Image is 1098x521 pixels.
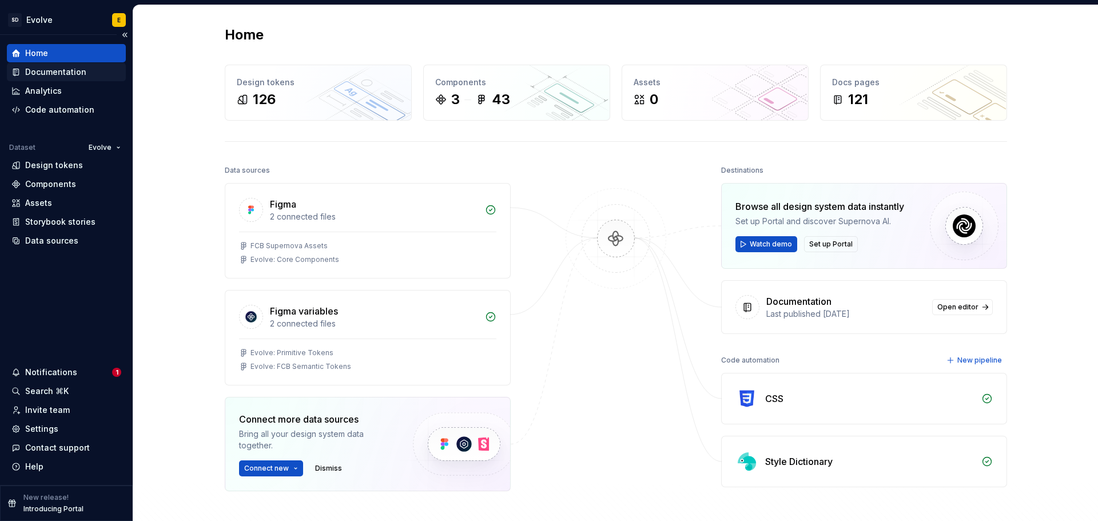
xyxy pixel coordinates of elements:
[832,77,995,88] div: Docs pages
[25,197,52,209] div: Assets
[943,352,1007,368] button: New pipeline
[7,420,126,438] a: Settings
[2,7,130,32] button: SDEvolveE
[7,63,126,81] a: Documentation
[735,216,904,227] div: Set up Portal and discover Supernova AI.
[492,90,510,109] div: 43
[25,178,76,190] div: Components
[735,200,904,213] div: Browse all design system data instantly
[225,183,511,279] a: Figma2 connected filesFCB Supernova AssetsEvolve: Core Components
[250,348,333,357] div: Evolve: Primitive Tokens
[225,65,412,121] a: Design tokens126
[83,140,126,156] button: Evolve
[253,90,276,109] div: 126
[25,385,69,397] div: Search ⌘K
[25,66,86,78] div: Documentation
[809,240,853,249] span: Set up Portal
[25,85,62,97] div: Analytics
[7,175,126,193] a: Components
[25,367,77,378] div: Notifications
[25,104,94,116] div: Code automation
[848,90,868,109] div: 121
[765,455,833,468] div: Style Dictionary
[310,460,347,476] button: Dismiss
[7,232,126,250] a: Data sources
[7,101,126,119] a: Code automation
[435,77,598,88] div: Components
[721,352,779,368] div: Code automation
[237,77,400,88] div: Design tokens
[932,299,993,315] a: Open editor
[239,460,303,476] button: Connect new
[451,90,460,109] div: 3
[721,162,763,178] div: Destinations
[239,412,393,426] div: Connect more data sources
[957,356,1002,365] span: New pipeline
[7,363,126,381] button: Notifications1
[26,14,53,26] div: Evolve
[25,235,78,246] div: Data sources
[239,428,393,451] div: Bring all your design system data together.
[735,236,797,252] button: Watch demo
[7,382,126,400] button: Search ⌘K
[225,290,511,385] a: Figma variables2 connected filesEvolve: Primitive TokensEvolve: FCB Semantic Tokens
[622,65,809,121] a: Assets0
[25,404,70,416] div: Invite team
[7,82,126,100] a: Analytics
[270,211,478,222] div: 2 connected files
[650,90,658,109] div: 0
[23,504,83,514] p: Introducing Portal
[89,143,112,152] span: Evolve
[315,464,342,473] span: Dismiss
[270,197,296,211] div: Figma
[117,15,121,25] div: E
[250,255,339,264] div: Evolve: Core Components
[117,27,133,43] button: Collapse sidebar
[937,303,978,312] span: Open editor
[8,13,22,27] div: SD
[244,464,289,473] span: Connect new
[25,47,48,59] div: Home
[7,44,126,62] a: Home
[750,240,792,249] span: Watch demo
[112,368,121,377] span: 1
[634,77,797,88] div: Assets
[7,458,126,476] button: Help
[25,216,96,228] div: Storybook stories
[25,461,43,472] div: Help
[7,194,126,212] a: Assets
[250,241,328,250] div: FCB Supernova Assets
[765,392,783,405] div: CSS
[7,401,126,419] a: Invite team
[804,236,858,252] button: Set up Portal
[7,213,126,231] a: Storybook stories
[270,318,478,329] div: 2 connected files
[766,295,832,308] div: Documentation
[225,162,270,178] div: Data sources
[7,156,126,174] a: Design tokens
[25,423,58,435] div: Settings
[250,362,351,371] div: Evolve: FCB Semantic Tokens
[25,160,83,171] div: Design tokens
[23,493,69,502] p: New release!
[270,304,338,318] div: Figma variables
[7,439,126,457] button: Contact support
[423,65,610,121] a: Components343
[225,26,264,44] h2: Home
[766,308,925,320] div: Last published [DATE]
[820,65,1007,121] a: Docs pages121
[9,143,35,152] div: Dataset
[25,442,90,454] div: Contact support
